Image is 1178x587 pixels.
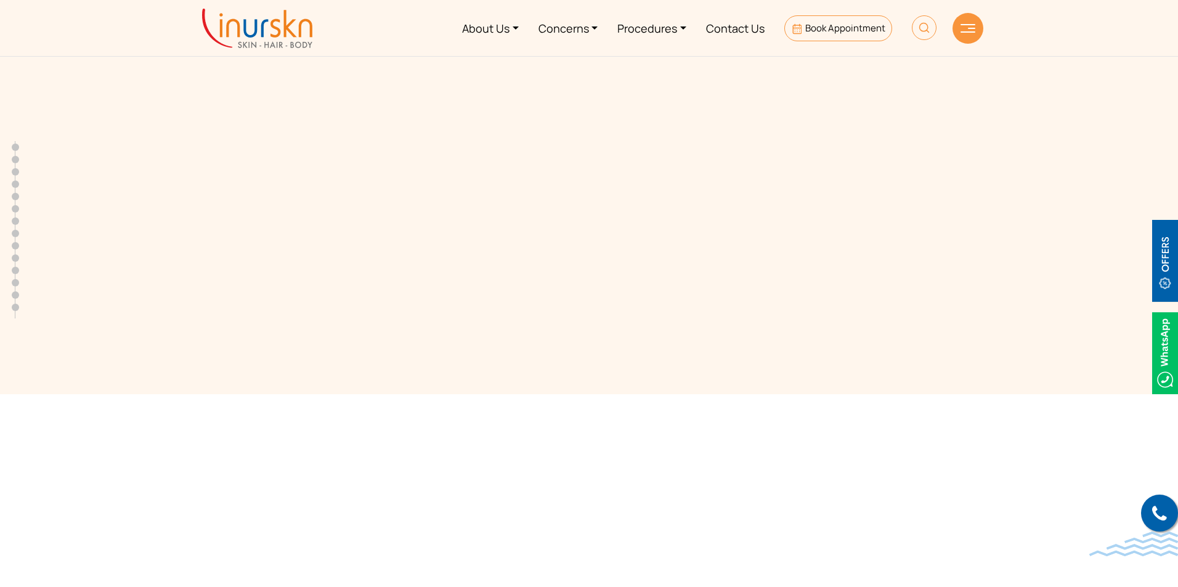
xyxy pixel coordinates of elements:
img: offerBt [1152,220,1178,302]
img: inurskn-logo [202,9,312,48]
img: hamLine.svg [961,24,975,33]
a: Whatsappicon [1152,345,1178,358]
a: Concerns [529,5,608,51]
a: Book Appointment [784,15,892,41]
img: bluewave [1089,532,1178,556]
img: HeaderSearch [912,15,936,40]
span: Book Appointment [805,22,885,34]
a: Procedures [607,5,696,51]
a: About Us [452,5,529,51]
img: Whatsappicon [1152,312,1178,394]
a: Contact Us [696,5,774,51]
